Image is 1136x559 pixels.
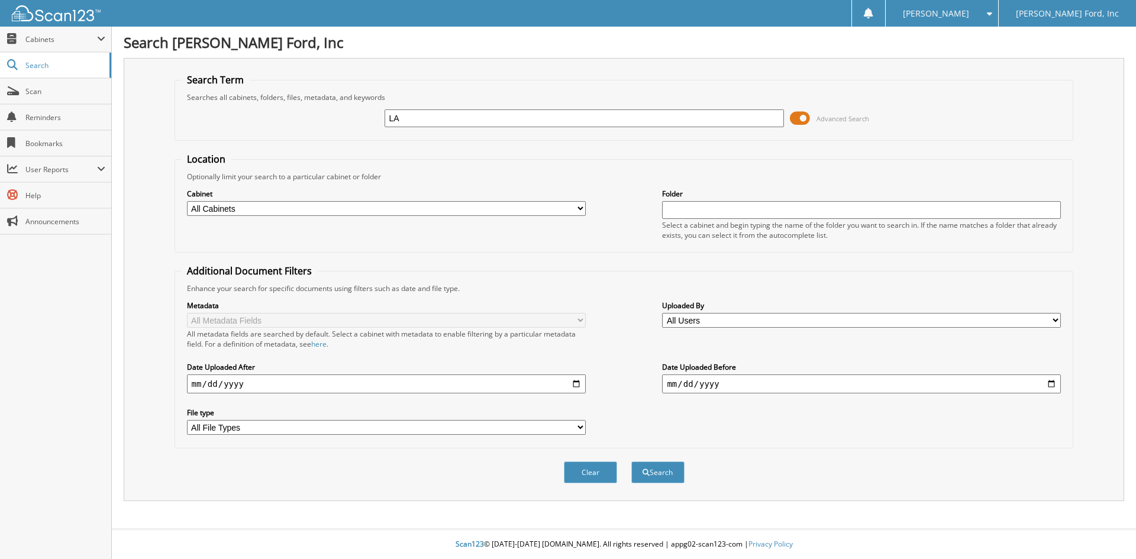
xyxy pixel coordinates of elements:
[662,189,1061,199] label: Folder
[25,217,105,227] span: Announcements
[25,164,97,175] span: User Reports
[181,264,318,277] legend: Additional Document Filters
[662,374,1061,393] input: end
[181,172,1067,182] div: Optionally limit your search to a particular cabinet or folder
[187,408,586,418] label: File type
[181,92,1067,102] div: Searches all cabinets, folders, files, metadata, and keywords
[25,112,105,122] span: Reminders
[12,5,101,21] img: scan123-logo-white.svg
[25,60,104,70] span: Search
[181,73,250,86] legend: Search Term
[25,138,105,148] span: Bookmarks
[187,374,586,393] input: start
[1016,10,1119,17] span: [PERSON_NAME] Ford, Inc
[748,539,793,549] a: Privacy Policy
[903,10,969,17] span: [PERSON_NAME]
[564,461,617,483] button: Clear
[25,34,97,44] span: Cabinets
[662,362,1061,372] label: Date Uploaded Before
[124,33,1124,52] h1: Search [PERSON_NAME] Ford, Inc
[112,530,1136,559] div: © [DATE]-[DATE] [DOMAIN_NAME]. All rights reserved | appg02-scan123-com |
[662,220,1061,240] div: Select a cabinet and begin typing the name of the folder you want to search in. If the name match...
[181,283,1067,293] div: Enhance your search for specific documents using filters such as date and file type.
[456,539,484,549] span: Scan123
[181,153,231,166] legend: Location
[631,461,685,483] button: Search
[25,86,105,96] span: Scan
[311,339,327,349] a: here
[25,190,105,201] span: Help
[816,114,869,123] span: Advanced Search
[187,362,586,372] label: Date Uploaded After
[662,300,1061,311] label: Uploaded By
[187,300,586,311] label: Metadata
[187,329,586,349] div: All metadata fields are searched by default. Select a cabinet with metadata to enable filtering b...
[187,189,586,199] label: Cabinet
[1077,502,1136,559] iframe: Chat Widget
